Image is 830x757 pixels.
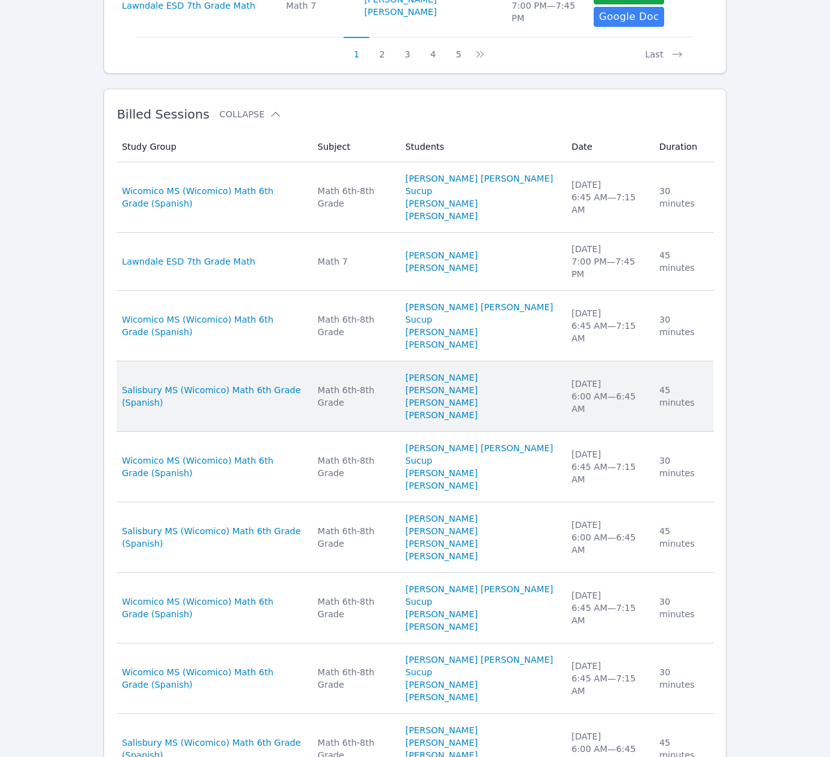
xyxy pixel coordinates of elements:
[571,660,644,697] div: [DATE] 6:45 AM — 7:15 AM
[571,589,644,627] div: [DATE] 6:45 AM — 7:15 AM
[405,620,478,633] a: [PERSON_NAME]
[652,132,713,162] th: Duration
[117,162,713,233] tr: Wicomico MS (Wicomico) Math 6th Grade (Spanish)Math 6th-8th Grade[PERSON_NAME] [PERSON_NAME] Sucu...
[317,255,390,268] div: Math 7
[122,384,302,409] a: Salisbury MS (Wicomico) Math 6th Grade (Spanish)
[117,233,713,291] tr: Lawndale ESD 7th Grade MathMath 7[PERSON_NAME][PERSON_NAME][DATE]7:00 PM—7:45 PM45 minutes
[117,107,209,122] span: Billed Sessions
[117,643,713,714] tr: Wicomico MS (Wicomico) Math 6th Grade (Spanish)Math 6th-8th Grade[PERSON_NAME] [PERSON_NAME] Sucu...
[405,338,478,351] a: [PERSON_NAME]
[122,454,302,479] a: Wicomico MS (Wicomico) Math 6th Grade (Spanish)
[420,37,446,61] button: 4
[122,255,255,268] a: Lawndale ESD 7th Grade Math
[317,384,390,409] div: Math 6th-8th Grade
[405,371,478,384] a: [PERSON_NAME]
[317,666,390,691] div: Math 6th-8th Grade
[571,378,644,415] div: [DATE] 6:00 AM — 6:45 AM
[405,691,478,703] a: [PERSON_NAME]
[117,573,713,643] tr: Wicomico MS (Wicomico) Math 6th Grade (Spanish)Math 6th-8th Grade[PERSON_NAME] [PERSON_NAME] Sucu...
[405,608,478,620] a: [PERSON_NAME]
[317,454,390,479] div: Math 6th-8th Grade
[405,678,478,691] a: [PERSON_NAME]
[220,108,282,120] button: Collapse
[571,243,644,280] div: [DATE] 7:00 PM — 7:45 PM
[117,291,713,361] tr: Wicomico MS (Wicomico) Math 6th Grade (Spanish)Math 6th-8th Grade[PERSON_NAME] [PERSON_NAME] Sucu...
[405,197,478,210] a: [PERSON_NAME]
[405,384,478,396] a: [PERSON_NAME]
[405,172,556,197] a: [PERSON_NAME] [PERSON_NAME] Sucup
[405,249,478,261] a: [PERSON_NAME]
[405,479,478,492] a: [PERSON_NAME]
[117,502,713,573] tr: Salisbury MS (Wicomico) Math 6th Grade (Spanish)Math 6th-8th Grade[PERSON_NAME][PERSON_NAME][PERS...
[405,261,478,274] a: [PERSON_NAME]
[405,537,478,550] a: [PERSON_NAME]
[317,525,390,550] div: Math 6th-8th Grade
[571,519,644,556] div: [DATE] 6:00 AM — 6:45 AM
[446,37,471,61] button: 5
[344,37,369,61] button: 1
[405,467,478,479] a: [PERSON_NAME]
[398,132,564,162] th: Students
[659,185,705,210] div: 30 minutes
[317,595,390,620] div: Math 6th-8th Grade
[405,583,556,608] a: [PERSON_NAME] [PERSON_NAME] Sucup
[117,361,713,432] tr: Salisbury MS (Wicomico) Math 6th Grade (Spanish)Math 6th-8th Grade[PERSON_NAME][PERSON_NAME][PERS...
[122,185,302,210] a: Wicomico MS (Wicomico) Math 6th Grade (Spanish)
[405,396,478,409] a: [PERSON_NAME]
[405,442,556,467] a: [PERSON_NAME] [PERSON_NAME] Sucup
[594,7,664,27] a: Google Doc
[405,409,478,421] a: [PERSON_NAME]
[395,37,420,61] button: 3
[659,525,705,550] div: 45 minutes
[405,653,556,678] a: [PERSON_NAME] [PERSON_NAME] Sucup
[122,595,302,620] a: Wicomico MS (Wicomico) Math 6th Grade (Spanish)
[310,132,398,162] th: Subject
[317,185,390,210] div: Math 6th-8th Grade
[317,313,390,338] div: Math 6th-8th Grade
[405,550,478,562] a: [PERSON_NAME]
[571,178,644,216] div: [DATE] 6:45 AM — 7:15 AM
[122,666,302,691] a: Wicomico MS (Wicomico) Math 6th Grade (Spanish)
[364,6,437,18] a: [PERSON_NAME]
[571,307,644,344] div: [DATE] 6:45 AM — 7:15 AM
[659,249,705,274] div: 45 minutes
[635,37,693,61] button: Last
[405,210,478,222] a: [PERSON_NAME]
[564,132,652,162] th: Date
[405,724,478,736] a: [PERSON_NAME]
[405,512,478,525] a: [PERSON_NAME]
[659,313,705,338] div: 30 minutes
[122,525,302,550] a: Salisbury MS (Wicomico) Math 6th Grade (Spanish)
[369,37,395,61] button: 2
[405,525,478,537] a: [PERSON_NAME]
[405,736,478,749] a: [PERSON_NAME]
[405,326,478,338] a: [PERSON_NAME]
[117,432,713,502] tr: Wicomico MS (Wicomico) Math 6th Grade (Spanish)Math 6th-8th Grade[PERSON_NAME] [PERSON_NAME] Sucu...
[571,448,644,486] div: [DATE] 6:45 AM — 7:15 AM
[117,132,310,162] th: Study Group
[122,313,302,338] a: Wicomico MS (Wicomico) Math 6th Grade (Spanish)
[405,301,556,326] a: [PERSON_NAME] [PERSON_NAME] Sucup
[659,454,705,479] div: 30 minutes
[659,595,705,620] div: 30 minutes
[659,384,705,409] div: 45 minutes
[659,666,705,691] div: 30 minutes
